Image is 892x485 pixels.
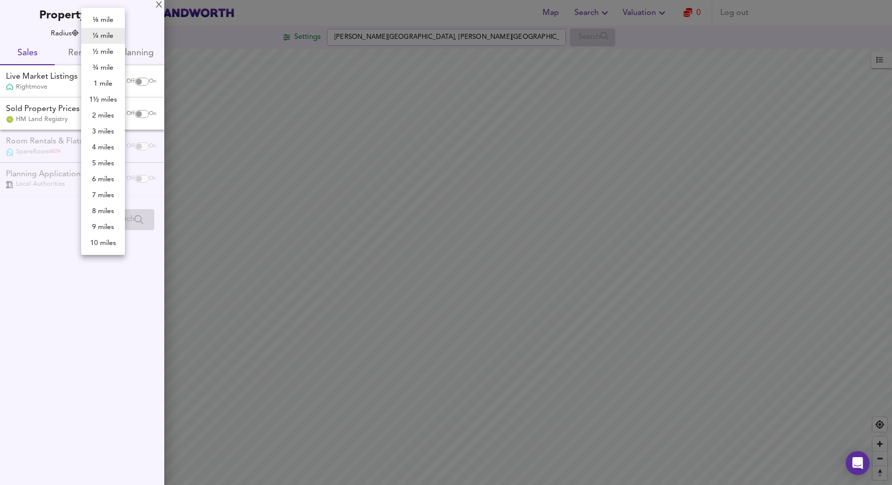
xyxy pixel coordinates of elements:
li: 1½ miles [81,92,125,108]
li: 6 miles [81,171,125,187]
li: 7 miles [81,187,125,203]
li: 9 miles [81,219,125,235]
li: ⅛ mile [81,12,125,28]
li: ¾ mile [81,60,125,76]
li: 10 miles [81,235,125,251]
li: 8 miles [81,203,125,219]
li: ½ mile [81,44,125,60]
li: 3 miles [81,123,125,139]
li: 4 miles [81,139,125,155]
li: 5 miles [81,155,125,171]
li: ¼ mile [81,28,125,44]
li: 1 mile [81,76,125,92]
div: Open Intercom Messenger [846,451,870,475]
li: 2 miles [81,108,125,123]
